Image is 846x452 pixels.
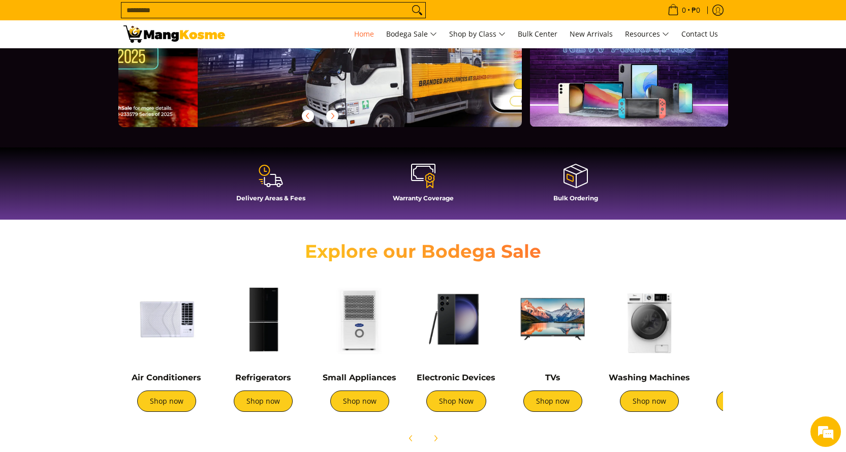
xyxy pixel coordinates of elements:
[413,276,499,363] img: Electronic Devices
[220,276,306,363] img: Refrigerators
[665,5,703,16] span: •
[386,28,437,41] span: Bodega Sale
[21,128,177,231] span: We are offline. Please leave us a message.
[523,390,582,412] a: Shop now
[565,20,618,48] a: New Arrivals
[330,390,389,412] a: Shop now
[570,29,613,39] span: New Arrivals
[426,390,486,412] a: Shop Now
[123,276,210,363] img: Air Conditioners
[400,427,422,449] button: Previous
[132,373,201,382] a: Air Conditioners
[444,20,511,48] a: Shop by Class
[123,25,225,43] img: Mang Kosme: Your Home Appliances Warehouse Sale Partner!
[297,105,319,127] button: Previous
[680,7,687,14] span: 0
[149,313,184,327] em: Submit
[625,28,669,41] span: Resources
[352,194,494,202] h4: Warranty Coverage
[234,390,293,412] a: Shop now
[609,373,690,382] a: Washing Machines
[381,20,442,48] a: Bodega Sale
[513,20,562,48] a: Bulk Center
[323,373,396,382] a: Small Appliances
[676,20,723,48] a: Contact Us
[200,194,342,202] h4: Delivery Areas & Fees
[505,194,647,202] h4: Bulk Ordering
[53,57,171,70] div: Leave a message
[409,3,425,18] button: Search
[510,276,596,363] img: TVs
[354,29,374,39] span: Home
[276,240,571,263] h2: Explore our Bodega Sale
[321,105,343,127] button: Next
[235,373,291,382] a: Refrigerators
[690,7,702,14] span: ₱0
[620,390,679,412] a: Shop now
[681,29,718,39] span: Contact Us
[349,20,379,48] a: Home
[200,163,342,209] a: Delivery Areas & Fees
[703,276,789,363] img: Cookers
[417,373,495,382] a: Electronic Devices
[606,276,693,363] img: Washing Machines
[137,390,196,412] a: Shop now
[620,20,674,48] a: Resources
[235,20,723,48] nav: Main Menu
[424,427,447,449] button: Next
[518,29,557,39] span: Bulk Center
[5,278,194,313] textarea: Type your message and click 'Submit'
[505,163,647,209] a: Bulk Ordering
[317,276,403,363] img: Small Appliances
[545,373,560,382] a: TVs
[449,28,506,41] span: Shop by Class
[167,5,191,29] div: Minimize live chat window
[716,390,775,412] a: Shop now
[352,163,494,209] a: Warranty Coverage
